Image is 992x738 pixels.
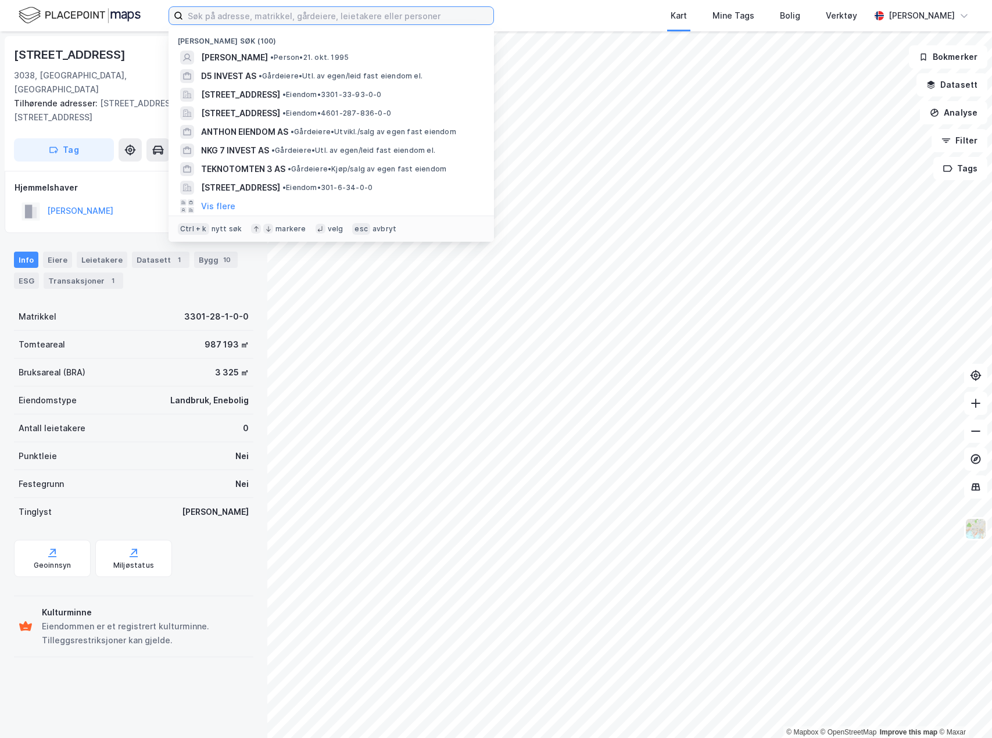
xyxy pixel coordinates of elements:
div: 3038, [GEOGRAPHIC_DATA], [GEOGRAPHIC_DATA] [14,69,198,96]
button: Filter [932,129,987,152]
div: Nei [235,449,249,463]
span: Gårdeiere • Kjøp/salg av egen fast eiendom [288,164,446,174]
div: Tinglyst [19,505,52,519]
div: 1 [107,275,119,286]
div: Bruksareal (BRA) [19,366,85,379]
div: Datasett [132,252,189,268]
div: Eiere [43,252,72,268]
a: Mapbox [786,728,818,736]
span: Gårdeiere • Utvikl./salg av egen fast eiendom [291,127,456,137]
div: 987 193 ㎡ [205,338,249,352]
div: Festegrunn [19,477,64,491]
span: [STREET_ADDRESS] [201,106,280,120]
a: Improve this map [880,728,937,736]
div: 0 [243,421,249,435]
div: Geoinnsyn [34,561,71,570]
span: Gårdeiere • Utl. av egen/leid fast eiendom el. [271,146,435,155]
div: markere [275,224,306,234]
div: 3 325 ㎡ [215,366,249,379]
div: Ctrl + k [178,223,209,235]
span: Eiendom • 4601-287-836-0-0 [282,109,391,118]
div: Landbruk, Enebolig [170,393,249,407]
div: Kulturminne [42,606,249,619]
div: ESG [14,273,39,289]
button: Bokmerker [909,45,987,69]
div: Miljøstatus [113,561,154,570]
button: Vis flere [201,199,235,213]
div: Punktleie [19,449,57,463]
div: nytt søk [212,224,242,234]
button: Tag [14,138,114,162]
div: Bolig [780,9,800,23]
div: Verktøy [826,9,857,23]
div: Tomteareal [19,338,65,352]
div: [PERSON_NAME] [182,505,249,519]
span: [STREET_ADDRESS] [201,181,280,195]
div: Leietakere [77,252,127,268]
div: 3301-28-1-0-0 [184,310,249,324]
div: Eiendommen er et registrert kulturminne. Tilleggsrestriksjoner kan gjelde. [42,619,249,647]
div: Matrikkel [19,310,56,324]
span: • [259,71,262,80]
div: Nei [235,477,249,491]
span: TEKNOTOMTEN 3 AS [201,162,285,176]
div: Kart [671,9,687,23]
span: Gårdeiere • Utl. av egen/leid fast eiendom el. [259,71,422,81]
span: • [282,109,286,117]
button: Datasett [916,73,987,96]
span: • [288,164,291,173]
span: ANTHON EIENDOM AS [201,125,288,139]
span: Person • 21. okt. 1995 [270,53,349,62]
span: Eiendom • 3301-33-93-0-0 [282,90,382,99]
iframe: Chat Widget [934,682,992,738]
div: Info [14,252,38,268]
span: Tilhørende adresser: [14,98,100,108]
div: Transaksjoner [44,273,123,289]
button: Tags [933,157,987,180]
div: avbryt [373,224,396,234]
button: Analyse [920,101,987,124]
span: [STREET_ADDRESS] [201,88,280,102]
div: [PERSON_NAME] [889,9,955,23]
div: Antall leietakere [19,421,85,435]
div: velg [328,224,343,234]
a: OpenStreetMap [821,728,877,736]
span: NKG 7 INVEST AS [201,144,269,157]
span: • [270,53,274,62]
span: • [271,146,275,155]
div: Hjemmelshaver [15,181,253,195]
div: [PERSON_NAME] søk (100) [169,27,494,48]
span: • [291,127,294,136]
img: Z [965,518,987,540]
div: esc [352,223,370,235]
img: logo.f888ab2527a4732fd821a326f86c7f29.svg [19,5,141,26]
span: • [282,183,286,192]
div: Bygg [194,252,238,268]
div: Mine Tags [712,9,754,23]
span: Eiendom • 301-6-34-0-0 [282,183,373,192]
div: Eiendomstype [19,393,77,407]
div: [STREET_ADDRESS], [STREET_ADDRESS] [14,96,244,124]
span: • [282,90,286,99]
span: D5 INVEST AS [201,69,256,83]
div: 10 [221,254,233,266]
span: [PERSON_NAME] [201,51,268,65]
div: [STREET_ADDRESS] [14,45,128,64]
div: 1 [173,254,185,266]
input: Søk på adresse, matrikkel, gårdeiere, leietakere eller personer [183,7,493,24]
